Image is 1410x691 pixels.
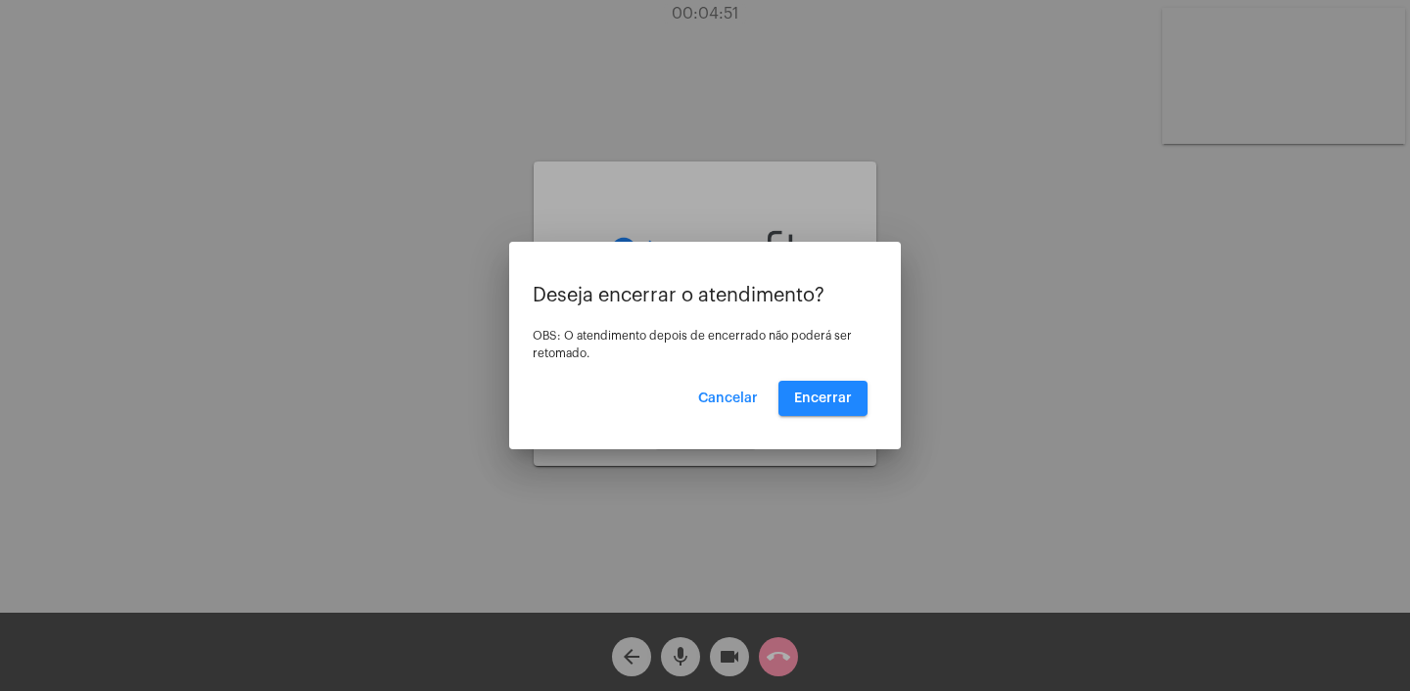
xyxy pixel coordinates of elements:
[698,392,758,405] span: Cancelar
[682,381,774,416] button: Cancelar
[533,330,852,359] span: OBS: O atendimento depois de encerrado não poderá ser retomado.
[794,392,852,405] span: Encerrar
[533,285,877,306] p: Deseja encerrar o atendimento?
[778,381,868,416] button: Encerrar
